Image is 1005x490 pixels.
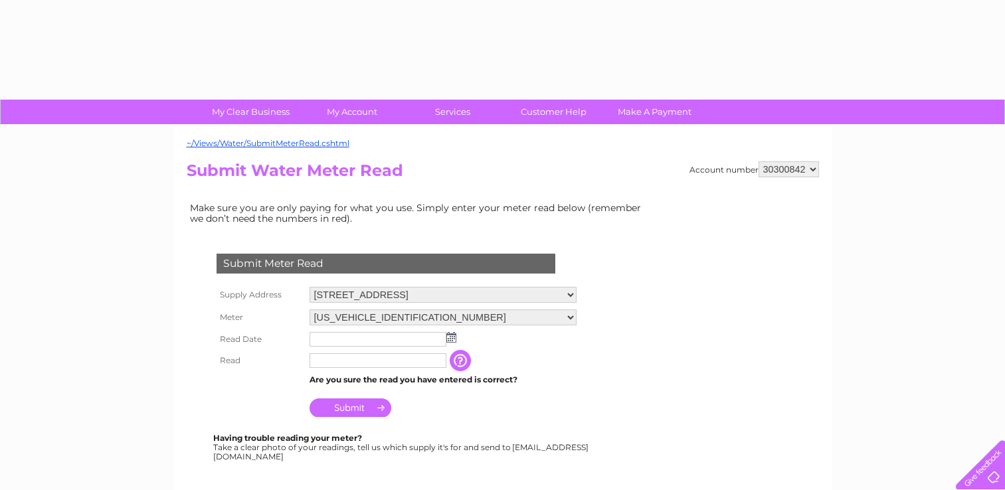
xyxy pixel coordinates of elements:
[187,161,819,187] h2: Submit Water Meter Read
[450,350,474,371] input: Information
[213,434,591,461] div: Take a clear photo of your readings, tell us which supply it's for and send to [EMAIL_ADDRESS][DO...
[213,284,306,306] th: Supply Address
[217,254,555,274] div: Submit Meter Read
[196,100,306,124] a: My Clear Business
[446,332,456,343] img: ...
[187,199,652,227] td: Make sure you are only paying for what you use. Simply enter your meter read below (remember we d...
[600,100,709,124] a: Make A Payment
[213,306,306,329] th: Meter
[213,329,306,350] th: Read Date
[689,161,819,177] div: Account number
[306,371,580,388] td: Are you sure the read you have entered is correct?
[398,100,507,124] a: Services
[213,350,306,371] th: Read
[499,100,608,124] a: Customer Help
[310,398,391,417] input: Submit
[213,433,362,443] b: Having trouble reading your meter?
[297,100,407,124] a: My Account
[187,138,349,148] a: ~/Views/Water/SubmitMeterRead.cshtml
